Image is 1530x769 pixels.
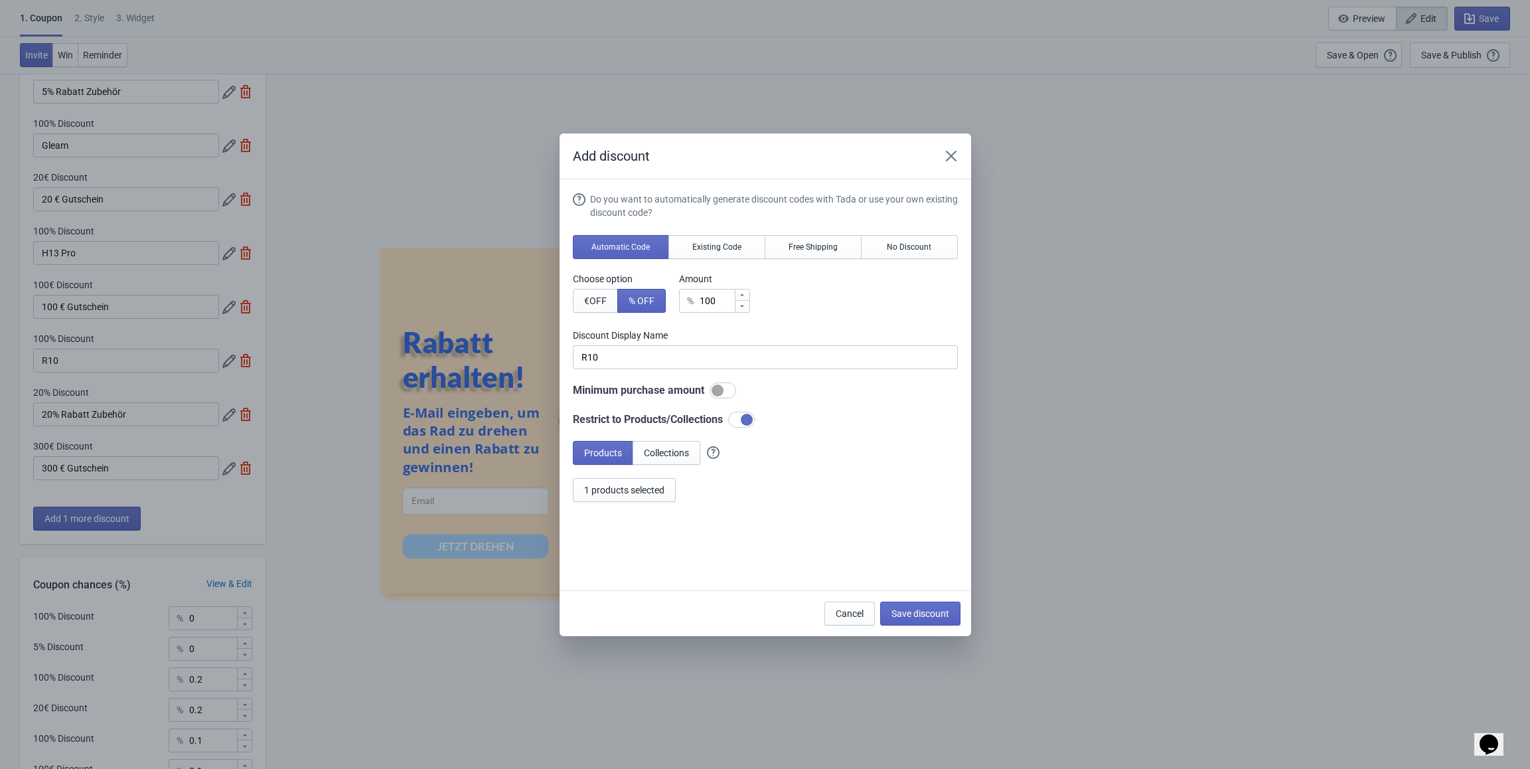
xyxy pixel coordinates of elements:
button: Automatic Code [573,235,670,259]
span: Products [584,448,622,458]
div: Restrict to Products/Collections [573,412,958,428]
span: Cancel [836,608,864,619]
iframe: chat widget [1474,716,1517,756]
button: 1 products selected [573,478,676,502]
button: % OFF [617,289,666,313]
button: €OFF [573,289,618,313]
label: Choose option [573,272,666,286]
span: Save discount [891,608,949,619]
button: Existing Code [668,235,765,259]
button: Save discount [880,602,960,626]
button: Cancel [824,602,875,626]
button: No Discount [861,235,958,259]
h2: Add discount [573,147,926,165]
label: Discount Display Name [573,329,958,342]
label: Amount [679,272,750,286]
button: Close [939,144,963,168]
span: % OFF [629,296,654,306]
button: Collections [633,441,700,465]
span: Collections [644,448,689,458]
div: % [687,293,694,309]
span: 1 products selected [584,485,664,495]
button: Free Shipping [765,235,862,259]
div: Do you want to automatically generate discount codes with Tada or use your own existing discount ... [590,193,958,219]
span: Automatic Code [591,242,650,252]
span: No Discount [887,242,931,252]
span: Free Shipping [789,242,838,252]
div: Minimum purchase amount [573,383,958,398]
span: € OFF [584,296,607,306]
span: Existing Code [692,242,741,252]
button: Products [573,441,633,465]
